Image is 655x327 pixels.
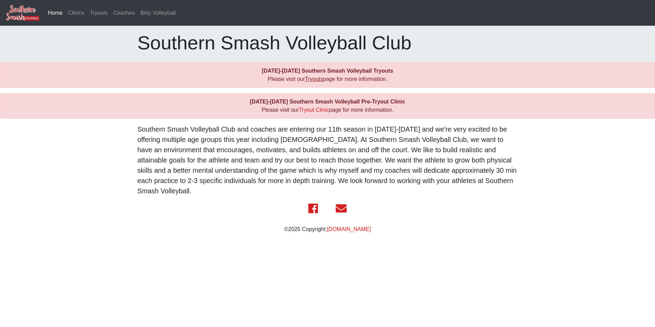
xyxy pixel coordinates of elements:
b: [DATE]-[DATE] Southern Smash Volleyball Pre-Tryout Clinic [250,99,405,105]
h1: Southern Smash Volleyball Club [137,31,518,54]
b: [DATE]-[DATE] Southern Smash Volleyball Tryouts [262,68,393,74]
a: Home [45,6,65,20]
a: [DOMAIN_NAME] [327,226,371,232]
a: Clinics [65,6,87,20]
a: Bitty Volleyball [138,6,178,20]
img: Southern Smash Volleyball [5,4,40,21]
p: Southern Smash Volleyball Club and coaches are entering our 11th season in [DATE]-[DATE] and we'r... [137,124,518,196]
a: Tryouts [87,6,111,20]
a: Coaches [111,6,138,20]
a: Tryout Clinic [299,107,329,113]
a: Tryouts [305,76,323,82]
